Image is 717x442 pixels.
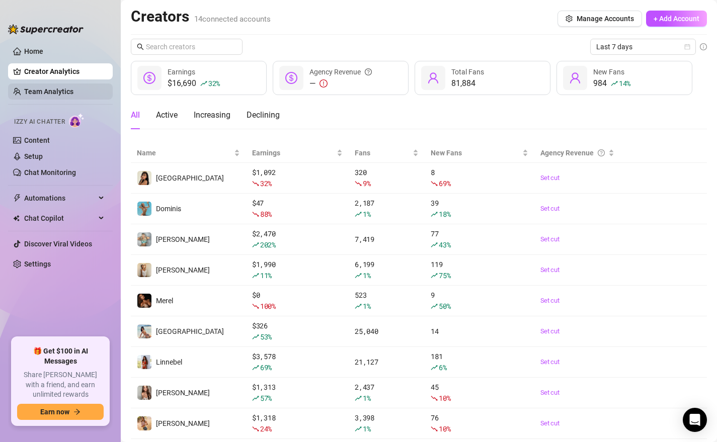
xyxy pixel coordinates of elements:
a: Discover Viral Videos [24,240,92,248]
span: search [137,43,144,50]
span: question-circle [365,66,372,77]
a: Settings [24,260,51,268]
img: AI Chatter [69,113,85,128]
span: 32 % [260,179,272,188]
span: dollar-circle [285,72,297,84]
span: rise [252,272,259,279]
th: New Fans [425,143,534,163]
div: 45 [431,382,528,404]
div: 39 [431,198,528,220]
a: Chat Monitoring [24,168,76,176]
span: rise [355,211,362,218]
div: $ 326 [252,320,343,342]
span: 75 % [439,271,450,280]
span: fall [252,303,259,310]
span: 202 % [260,240,276,249]
span: thunderbolt [13,194,21,202]
a: Team Analytics [24,87,73,96]
span: 6 % [439,363,446,372]
img: Nora [137,386,151,400]
img: Chat Copilot [13,215,20,222]
img: Marie [137,416,151,430]
span: setting [566,15,573,22]
span: question-circle [598,147,605,158]
span: calendar [684,44,690,50]
button: + Add Account [646,11,707,27]
div: $ 1,092 [252,167,343,189]
img: Tokyo [137,324,151,338]
span: 11 % [260,271,272,280]
span: fall [252,425,259,432]
span: rise [355,395,362,402]
div: $ 1,318 [252,412,343,434]
div: 21,127 [355,357,419,368]
span: info-circle [700,43,707,50]
div: 984 [593,77,630,90]
span: rise [252,241,259,248]
span: 69 % [260,363,272,372]
span: Manage Accounts [577,15,634,23]
span: 1 % [363,301,370,311]
span: [GEOGRAPHIC_DATA] [156,174,224,182]
button: Manage Accounts [557,11,642,27]
span: rise [355,303,362,310]
span: Share [PERSON_NAME] with a friend, and earn unlimited rewards [17,370,104,400]
a: Setup [24,152,43,160]
div: 181 [431,351,528,373]
span: fall [431,425,438,432]
a: Set cut [540,234,615,244]
span: Linnebel [156,358,182,366]
a: Set cut [540,326,615,336]
div: All [131,109,140,121]
div: 523 [355,290,419,312]
span: Earnings [252,147,335,158]
span: exclamation-circle [320,79,328,87]
div: Increasing [194,109,230,121]
a: Creator Analytics [24,63,105,79]
a: Home [24,47,43,55]
span: + Add Account [654,15,699,23]
a: Set cut [540,388,615,398]
span: 9 % [363,179,370,188]
span: Merel [156,297,173,305]
div: $ 0 [252,290,343,312]
img: Megan [137,263,151,277]
span: rise [431,364,438,371]
div: Open Intercom Messenger [683,408,707,432]
span: 43 % [439,240,450,249]
div: 6,199 [355,259,419,281]
span: rise [355,272,362,279]
span: 1 % [363,424,370,433]
span: Name [137,147,232,158]
div: 8 [431,167,528,189]
span: [PERSON_NAME] [156,266,210,274]
a: Set cut [540,173,615,183]
div: $ 3,578 [252,351,343,373]
span: 1 % [363,209,370,219]
span: 18 % [439,209,450,219]
img: logo-BBDzfeDw.svg [8,24,84,34]
span: 100 % [260,301,276,311]
span: 1 % [363,393,370,403]
span: Fans [355,147,411,158]
span: [GEOGRAPHIC_DATA] [156,327,224,335]
div: 119 [431,259,528,281]
span: 10 % [439,424,450,433]
span: user [569,72,581,84]
span: 50 % [439,301,450,311]
div: Declining [247,109,280,121]
div: — [309,77,372,90]
span: [PERSON_NAME] [156,419,210,427]
span: 🎁 Get $100 in AI Messages [17,346,104,366]
span: rise [200,80,207,87]
span: Chat Copilot [24,210,96,226]
h2: Creators [131,7,271,26]
img: Merel [137,294,151,308]
span: 14 % [619,78,630,88]
div: $ 1,990 [252,259,343,281]
div: Agency Revenue [540,147,607,158]
a: Set cut [540,296,615,306]
div: $16,690 [168,77,220,90]
div: 3,398 [355,412,419,434]
th: Earnings [246,143,349,163]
